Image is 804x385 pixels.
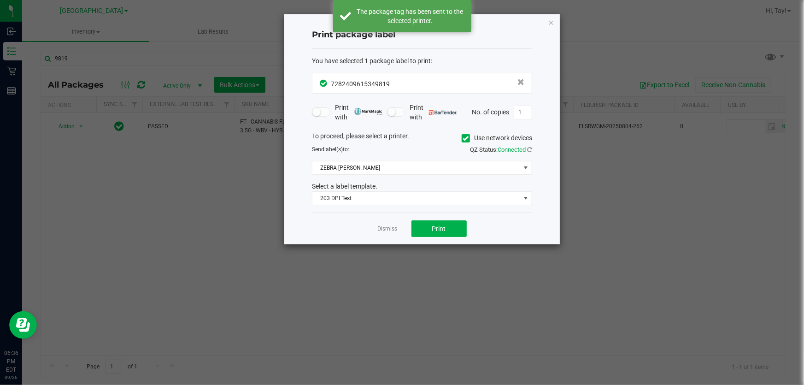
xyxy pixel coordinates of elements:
[320,78,329,88] span: In Sync
[429,110,457,115] img: bartender.png
[305,182,539,191] div: Select a label template.
[498,146,526,153] span: Connected
[472,108,509,115] span: No. of copies
[411,220,467,237] button: Print
[312,192,520,205] span: 203 DPI Test
[410,103,457,122] span: Print with
[432,225,446,232] span: Print
[305,131,539,145] div: To proceed, please select a printer.
[331,80,390,88] span: 7282409615349819
[354,108,382,115] img: mark_magic_cybra.png
[312,161,520,174] span: ZEBRA-[PERSON_NAME]
[9,311,37,339] iframe: Resource center
[356,7,464,25] div: The package tag has been sent to the selected printer.
[378,225,398,233] a: Dismiss
[312,29,532,41] h4: Print package label
[470,146,532,153] span: QZ Status:
[312,57,431,65] span: You have selected 1 package label to print
[462,133,532,143] label: Use network devices
[324,146,343,153] span: label(s)
[335,103,382,122] span: Print with
[312,56,532,66] div: :
[312,146,349,153] span: Send to:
